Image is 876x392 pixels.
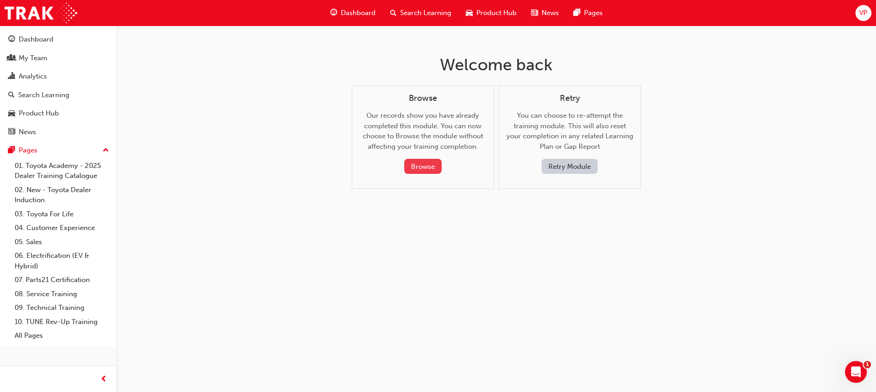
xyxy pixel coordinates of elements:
[4,142,113,159] button: Pages
[19,34,53,45] div: Dashboard
[19,145,37,156] div: Pages
[11,287,113,301] a: 08. Service Training
[8,91,15,99] span: search-icon
[5,3,77,23] img: Trak
[531,7,538,19] span: news-icon
[8,54,15,63] span: people-icon
[476,8,516,18] span: Product Hub
[459,4,524,22] a: car-iconProduct Hub
[11,235,113,249] a: 05. Sales
[8,146,15,155] span: pages-icon
[8,73,15,81] span: chart-icon
[11,207,113,221] a: 03. Toyota For Life
[845,361,867,383] iframe: Intercom live chat
[400,8,451,18] span: Search Learning
[11,159,113,183] a: 01. Toyota Academy - 2025 Dealer Training Catalogue
[352,55,641,75] h1: Welcome back
[8,128,15,136] span: news-icon
[855,5,871,21] button: VP
[4,87,113,104] a: Search Learning
[11,221,113,235] a: 04. Customer Experience
[100,374,107,385] span: prev-icon
[4,105,113,122] a: Product Hub
[506,94,633,104] h4: Retry
[566,4,610,22] a: pages-iconPages
[542,159,598,174] button: Retry Module
[11,301,113,315] a: 09. Technical Training
[323,4,383,22] a: guage-iconDashboard
[18,90,69,100] div: Search Learning
[390,7,396,19] span: search-icon
[103,145,109,157] span: up-icon
[8,36,15,44] span: guage-icon
[11,249,113,273] a: 06. Electrification (EV & Hybrid)
[19,53,47,63] div: My Team
[404,159,442,174] button: Browse
[542,8,559,18] span: News
[11,329,113,343] a: All Pages
[360,94,486,174] div: Our records show you have already completed this module. You can now choose to Browse the module ...
[19,108,59,119] div: Product Hub
[4,31,113,48] a: Dashboard
[4,68,113,85] a: Analytics
[11,315,113,329] a: 10. TUNE Rev-Up Training
[330,7,337,19] span: guage-icon
[360,94,486,104] h4: Browse
[8,110,15,118] span: car-icon
[524,4,566,22] a: news-iconNews
[4,29,113,142] button: DashboardMy TeamAnalyticsSearch LearningProduct HubNews
[864,361,871,368] span: 1
[341,8,375,18] span: Dashboard
[584,8,603,18] span: Pages
[11,183,113,207] a: 02. New - Toyota Dealer Induction
[11,273,113,287] a: 07. Parts21 Certification
[19,71,47,82] div: Analytics
[19,127,36,137] div: News
[859,8,867,18] span: VP
[4,50,113,67] a: My Team
[383,4,459,22] a: search-iconSearch Learning
[4,124,113,141] a: News
[466,7,473,19] span: car-icon
[574,7,580,19] span: pages-icon
[506,94,633,174] div: You can choose to re-attempt the training module. This will also reset your completion in any rel...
